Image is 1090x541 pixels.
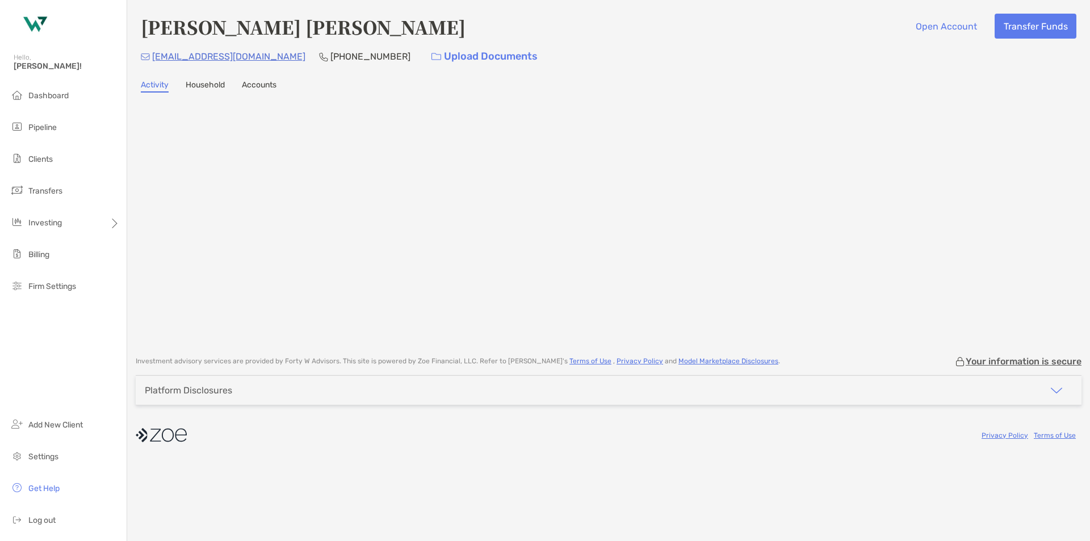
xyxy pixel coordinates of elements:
[10,481,24,494] img: get-help icon
[141,80,169,93] a: Activity
[10,152,24,165] img: clients icon
[982,431,1028,439] a: Privacy Policy
[617,357,663,365] a: Privacy Policy
[14,5,54,45] img: Zoe Logo
[431,53,441,61] img: button icon
[14,61,120,71] span: [PERSON_NAME]!
[28,515,56,525] span: Log out
[186,80,225,93] a: Household
[1034,431,1076,439] a: Terms of Use
[152,49,305,64] p: [EMAIL_ADDRESS][DOMAIN_NAME]
[10,88,24,102] img: dashboard icon
[569,357,611,365] a: Terms of Use
[678,357,778,365] a: Model Marketplace Disclosures
[136,357,780,366] p: Investment advisory services are provided by Forty W Advisors . This site is powered by Zoe Finan...
[10,449,24,463] img: settings icon
[136,422,187,448] img: company logo
[907,14,986,39] button: Open Account
[995,14,1076,39] button: Transfer Funds
[10,183,24,197] img: transfers icon
[28,218,62,228] span: Investing
[28,91,69,100] span: Dashboard
[424,44,545,69] a: Upload Documents
[28,452,58,462] span: Settings
[10,279,24,292] img: firm-settings icon
[145,385,232,396] div: Platform Disclosures
[10,417,24,431] img: add_new_client icon
[966,356,1081,367] p: Your information is secure
[28,123,57,132] span: Pipeline
[28,282,76,291] span: Firm Settings
[141,14,466,40] h4: [PERSON_NAME] [PERSON_NAME]
[319,52,328,61] img: Phone Icon
[10,513,24,526] img: logout icon
[10,247,24,261] img: billing icon
[242,80,276,93] a: Accounts
[10,120,24,133] img: pipeline icon
[28,250,49,259] span: Billing
[28,484,60,493] span: Get Help
[1050,384,1063,397] img: icon arrow
[28,186,62,196] span: Transfers
[330,49,410,64] p: [PHONE_NUMBER]
[10,215,24,229] img: investing icon
[28,154,53,164] span: Clients
[141,53,150,60] img: Email Icon
[28,420,83,430] span: Add New Client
